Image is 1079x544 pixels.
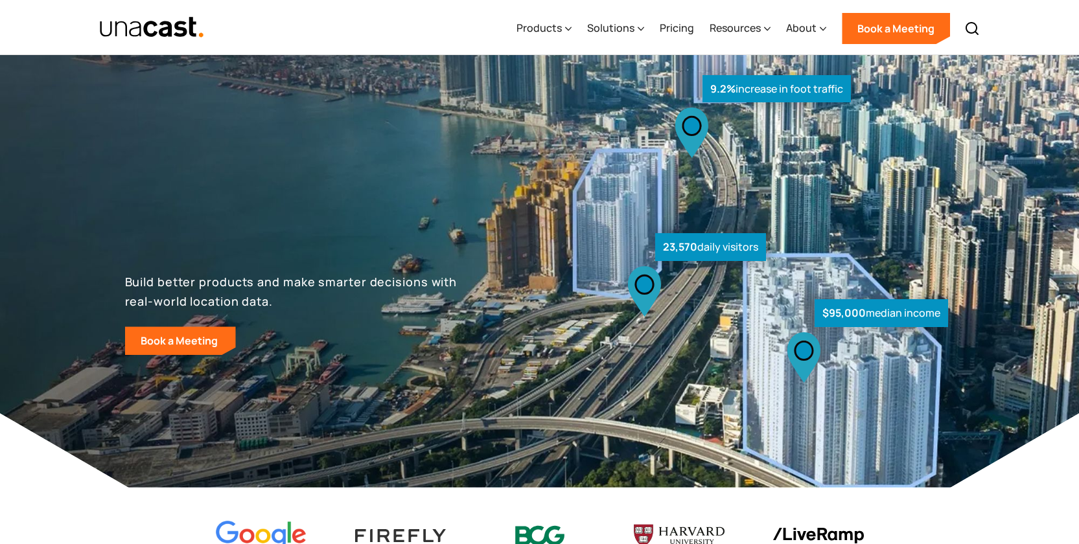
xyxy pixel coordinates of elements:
[516,20,562,36] div: Products
[587,2,644,55] div: Solutions
[710,82,736,96] strong: 9.2%
[702,75,851,103] div: increase in foot traffic
[99,16,205,39] img: Unacast text logo
[663,240,697,254] strong: 23,570
[786,20,817,36] div: About
[125,272,462,311] p: Build better products and make smarter decisions with real-world location data.
[660,2,694,55] a: Pricing
[786,2,826,55] div: About
[125,326,236,355] a: Book a Meeting
[964,21,980,36] img: Search icon
[355,529,446,541] img: Firefly Advertising logo
[710,2,771,55] div: Resources
[815,299,948,327] div: median income
[587,20,634,36] div: Solutions
[842,13,950,44] a: Book a Meeting
[710,20,761,36] div: Resources
[822,306,866,320] strong: $95,000
[773,528,864,544] img: liveramp logo
[99,16,205,39] a: home
[516,2,572,55] div: Products
[655,233,766,261] div: daily visitors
